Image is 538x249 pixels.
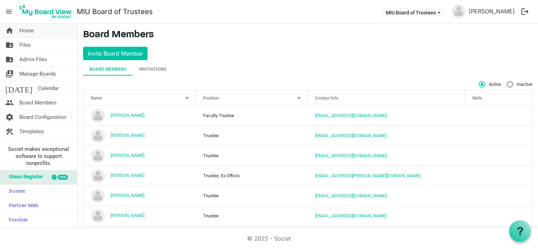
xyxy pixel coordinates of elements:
[315,96,338,101] span: Contact Info
[315,133,387,138] a: [EMAIL_ADDRESS][DOMAIN_NAME]
[19,124,44,139] span: Templates
[308,206,465,226] td: bcurrivan@gmail.com is template cell column header Contact Info
[5,38,14,52] span: folder_shared
[5,213,28,228] span: Frontier
[5,110,14,124] span: settings
[479,81,501,88] span: Active
[111,113,144,118] a: [PERSON_NAME]
[315,173,420,178] a: [EMAIL_ADDRESS][PERSON_NAME][DOMAIN_NAME]
[315,153,387,158] a: [EMAIL_ADDRESS][DOMAIN_NAME]
[83,206,196,226] td: Bruce Currivan is template cell column header Name
[308,166,465,186] td: bill.smith@miu.edu is template cell column header Contact Info
[83,226,196,246] td: Carolyn King is template cell column header Name
[465,186,532,206] td: is template cell column header Skills
[83,29,532,41] h3: Board Members
[111,133,144,138] a: [PERSON_NAME]
[465,206,532,226] td: is template cell column header Skills
[111,153,144,158] a: [PERSON_NAME]
[91,109,105,123] img: no-profile-picture.svg
[308,146,465,166] td: bdreier@miu.edu is template cell column header Contact Info
[507,81,532,88] span: Inactive
[2,5,15,18] span: menu
[83,126,196,146] td: andy zhong is template cell column header Name
[5,199,38,213] span: Partner Web
[17,3,74,20] img: My Board View Logo
[5,185,25,199] span: Sumac
[465,166,532,186] td: is template cell column header Skills
[308,226,465,246] td: cking@miu.edu is template cell column header Contact Info
[203,96,219,101] span: Position
[89,66,126,73] div: Board Members
[38,81,59,95] span: Calendar
[19,24,34,38] span: Home
[83,186,196,206] td: Brian Levine is template cell column header Name
[5,96,14,110] span: people
[196,126,308,146] td: Trustee column header Position
[91,169,105,183] img: no-profile-picture.svg
[465,126,532,146] td: is template cell column header Skills
[17,3,77,20] a: My Board View Logo
[83,146,196,166] td: Barbara Dreier is template cell column header Name
[308,126,465,146] td: yingwu.zhong@funplus.com is template cell column header Contact Info
[315,193,387,198] a: [EMAIL_ADDRESS][DOMAIN_NAME]
[308,186,465,206] td: blevine@tm.org is template cell column header Contact Info
[111,173,144,178] a: [PERSON_NAME]
[5,124,14,139] span: construction
[196,186,308,206] td: Trustee column header Position
[83,166,196,186] td: Bill Smith is template cell column header Name
[91,209,105,223] img: no-profile-picture.svg
[19,67,56,81] span: Manage Boards
[111,213,144,218] a: [PERSON_NAME]
[452,4,466,18] img: no-profile-picture.svg
[5,52,14,66] span: folder_shared
[5,24,14,38] span: home
[5,170,43,184] span: Glass Register
[19,52,47,66] span: Admin Files
[315,213,387,218] a: [EMAIL_ADDRESS][DOMAIN_NAME]
[91,149,105,163] img: no-profile-picture.svg
[196,106,308,126] td: Faculty Trustee column header Position
[315,113,387,118] a: [EMAIL_ADDRESS][DOMAIN_NAME]
[5,67,14,81] span: switch_account
[83,106,196,126] td: Amine Kouider is template cell column header Name
[465,106,532,126] td: is template cell column header Skills
[139,66,167,73] div: Invitations
[196,166,308,186] td: Trustee, Ex Officio column header Position
[83,47,148,60] button: Invite Board Member
[111,193,144,198] a: [PERSON_NAME]
[466,4,518,18] a: [PERSON_NAME]
[196,146,308,166] td: Trustee column header Position
[19,110,66,124] span: Board Configuration
[77,5,153,19] a: MIU Board of Trustees
[3,146,74,167] span: Societ makes exceptional software to support nonprofits.
[465,146,532,166] td: is template cell column header Skills
[518,4,532,19] button: logout
[308,106,465,126] td: akouider@miu.edu is template cell column header Contact Info
[196,226,308,246] td: Trustee column header Position
[472,96,482,101] span: Skills
[91,96,102,101] span: Name
[247,235,291,242] a: © 2025 - Societ
[58,175,68,180] div: new
[465,226,532,246] td: is template cell column header Skills
[19,96,57,110] span: Board Members
[5,81,32,95] span: [DATE]
[83,63,532,76] div: tab-header
[19,38,31,52] span: Files
[381,7,445,17] button: MIU Board of Trustees dropdownbutton
[91,129,105,143] img: no-profile-picture.svg
[196,206,308,226] td: Trustee column header Position
[91,189,105,203] img: no-profile-picture.svg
